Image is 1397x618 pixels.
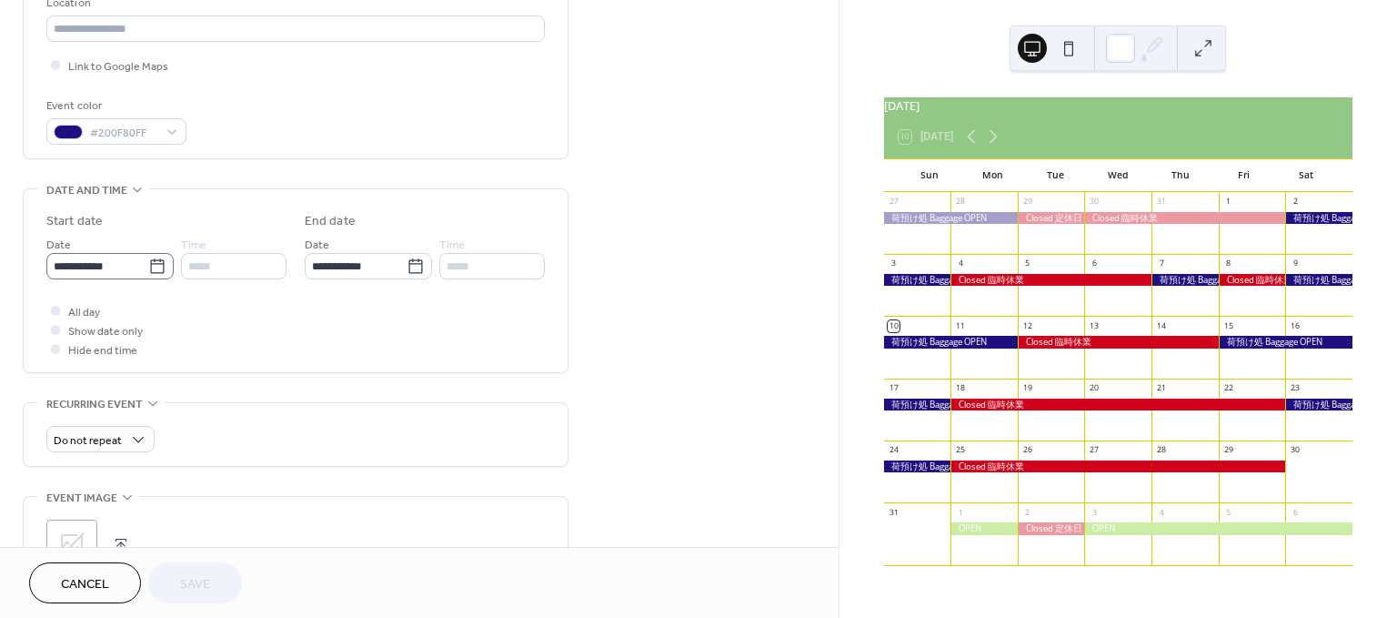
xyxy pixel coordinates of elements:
[68,57,168,76] span: Link to Google Maps
[1022,258,1033,269] div: 5
[29,562,141,603] button: Cancel
[961,159,1024,192] div: Mon
[955,382,966,393] div: 18
[1022,445,1033,456] div: 26
[1223,445,1234,456] div: 29
[46,520,97,571] div: ;
[1022,320,1033,331] div: 12
[439,236,465,255] span: Time
[46,96,183,116] div: Event color
[955,320,966,331] div: 11
[90,124,157,143] span: #200F80FF
[1022,507,1033,518] div: 2
[1219,274,1286,286] div: Closed 臨時休業
[1290,507,1301,518] div: 6
[1089,445,1100,456] div: 27
[955,197,966,208] div: 28
[1290,258,1301,269] div: 9
[1022,197,1033,208] div: 29
[1156,197,1167,208] div: 31
[1089,382,1100,393] div: 20
[888,197,899,208] div: 27
[1223,320,1234,331] div: 15
[1084,522,1352,534] div: OPEN
[1285,212,1352,224] div: 荷預け処 Baggage OPEN
[899,159,961,192] div: Sun
[884,461,951,472] div: 荷預け処 Baggage OPEN
[1018,336,1219,348] div: Closed 臨時休業
[888,382,899,393] div: 17
[46,395,143,414] span: Recurring event
[1285,399,1352,410] div: 荷預け処 Baggage OPEN
[1018,212,1085,224] div: Closed 定休日
[888,320,899,331] div: 10
[1089,507,1100,518] div: 3
[888,445,899,456] div: 24
[884,399,951,410] div: 荷預け処 Baggage OPEN
[46,236,71,255] span: Date
[950,274,1151,286] div: Closed 臨時休業
[884,212,1018,224] div: 荷預け処 Baggage OPEN
[884,97,1352,115] div: [DATE]
[68,322,143,341] span: Show date only
[1156,445,1167,456] div: 28
[950,522,1018,534] div: OPEN
[1290,382,1301,393] div: 23
[1223,382,1234,393] div: 22
[1024,159,1087,192] div: Tue
[1212,159,1275,192] div: Fri
[888,507,899,518] div: 31
[1290,320,1301,331] div: 16
[1223,507,1234,518] div: 5
[1223,197,1234,208] div: 1
[1290,445,1301,456] div: 30
[1089,258,1100,269] div: 6
[1219,336,1352,348] div: 荷預け処 Baggage OPEN
[68,341,137,360] span: Hide end time
[950,399,1285,410] div: Closed 臨時休業
[68,303,100,322] span: All day
[955,507,966,518] div: 1
[54,431,122,451] span: Do not repeat
[305,212,356,231] div: End date
[884,336,1018,348] div: 荷預け処 Baggage OPEN
[955,445,966,456] div: 25
[888,258,899,269] div: 3
[61,575,109,594] span: Cancel
[1275,159,1338,192] div: Sat
[1087,159,1150,192] div: Wed
[884,274,951,286] div: 荷預け処 Baggage OPEN
[1156,507,1167,518] div: 4
[46,489,117,508] span: Event image
[1156,382,1167,393] div: 21
[46,181,127,200] span: Date and time
[1290,197,1301,208] div: 2
[1018,522,1085,534] div: Closed 定休日
[1151,274,1219,286] div: 荷預け処 Baggage OPEN
[955,258,966,269] div: 4
[1022,382,1033,393] div: 19
[1156,320,1167,331] div: 14
[1089,197,1100,208] div: 30
[1285,274,1352,286] div: 荷預け処 Baggage OPEN
[950,461,1285,472] div: Closed 臨時休業
[1150,159,1212,192] div: Thu
[1089,320,1100,331] div: 13
[1223,258,1234,269] div: 8
[181,236,206,255] span: Time
[1084,212,1285,224] div: Closed 臨時休業
[46,212,103,231] div: Start date
[305,236,329,255] span: Date
[1156,258,1167,269] div: 7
